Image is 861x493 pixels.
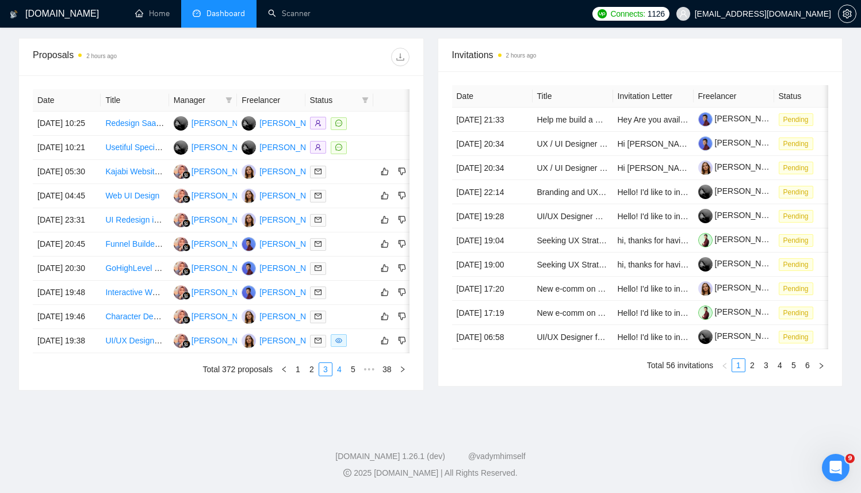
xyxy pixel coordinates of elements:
a: Help me build a N8N agent for workflow automation - in Real Time [537,115,773,124]
img: c1BKRfeXWqy8uxsVXOyWlbCuxCsj0L_I2bY6LCV-q0W6fJuZWK2s3hCpgN9D1pJZ7g [698,233,713,247]
a: setting [838,9,856,18]
a: [PERSON_NAME] [698,283,781,292]
a: AS[PERSON_NAME] [242,311,326,320]
span: Dashboard [206,9,245,18]
a: 3 [319,363,332,376]
button: like [378,237,392,251]
a: 38 [379,363,395,376]
img: logo [10,5,18,24]
th: Status [774,85,855,108]
img: gigradar-bm.png [182,195,190,203]
span: Pending [779,282,813,295]
button: like [378,309,392,323]
iframe: Intercom live chat [822,454,849,481]
img: NS [174,334,188,348]
a: [PERSON_NAME] [698,235,781,244]
a: New e-comm on Shopify [537,308,625,318]
a: UI/UX Designer Needed for Mobile App Development [537,212,727,221]
div: [PERSON_NAME] [192,189,258,202]
span: like [381,263,389,273]
a: Web UI Design [105,191,159,200]
td: UI/UX Designer for Steam and Console Game [101,329,169,353]
a: homeHome [135,9,170,18]
span: user-add [315,144,322,151]
div: [PERSON_NAME] [259,213,326,226]
div: [PERSON_NAME] [192,165,258,178]
td: [DATE] 17:20 [452,277,533,301]
span: like [381,215,389,224]
img: NS [174,309,188,324]
li: 2 [745,358,759,372]
a: Kajabi Website Design - Online platform for parents [105,167,289,176]
a: GoHighLevel Design and Setup Specialist Needed [105,263,285,273]
td: [DATE] 20:34 [452,156,533,180]
a: [DOMAIN_NAME] 1.26.1 (dev) [335,452,445,461]
th: Freelancer [694,85,774,108]
a: Redesign SaaS B2B Web App Menu Structure (Spinify) — Product vs Settings Separation [105,119,426,128]
a: 2 [305,363,318,376]
button: like [378,334,392,347]
td: [DATE] 19:38 [33,329,101,353]
span: user [679,10,687,18]
a: [PERSON_NAME] [698,186,781,196]
td: New e-comm on Shopify [533,277,613,301]
a: [PERSON_NAME] [698,138,781,147]
span: like [381,191,389,200]
a: [PERSON_NAME] [698,114,781,123]
a: Branding and UX/UI Designer for Mobile App [537,188,697,197]
button: dislike [395,285,409,299]
div: [PERSON_NAME] [192,334,258,347]
img: gigradar-bm.png [182,316,190,324]
span: message [335,144,342,151]
a: AK[PERSON_NAME] [242,239,326,248]
span: Pending [779,331,813,343]
a: 5 [347,363,359,376]
a: Character Designer for Mobile App Stompers [105,312,266,321]
span: Pending [779,186,813,198]
img: NS [174,213,188,227]
img: gigradar-bm.png [182,267,190,276]
span: dislike [398,312,406,321]
span: mail [315,168,322,175]
a: NS[PERSON_NAME] [174,239,258,248]
span: right [818,362,825,369]
img: gigradar-bm.png [182,219,190,227]
a: LL[PERSON_NAME] [242,142,326,151]
a: NS[PERSON_NAME] [174,335,258,345]
span: eye [335,337,342,344]
th: Date [452,85,533,108]
img: c13OfBxxy4Z7cAa4a-VYZfVzf0gcvrYOtOwbMsWVLwVi9A-qAcslrc3Nnr2ypmM5Nl [698,330,713,344]
td: UI Redesign in Figma [101,208,169,232]
span: mail [315,337,322,344]
img: AS [242,309,256,324]
td: [DATE] 20:30 [33,257,101,281]
a: 4 [774,359,786,372]
img: AS [242,213,256,227]
li: Previous Page [718,358,732,372]
a: Pending [779,259,818,269]
td: UI/UX Designer for AI-Powered SaaS [533,325,613,349]
li: Total 56 invitations [647,358,713,372]
span: mail [315,313,322,320]
div: 2025 [DOMAIN_NAME] | All Rights Reserved. [9,467,852,479]
img: LL [174,140,188,155]
td: Help me build a N8N agent for workflow automation - in Real Time [533,108,613,132]
span: like [381,336,389,345]
span: Manager [174,94,221,106]
button: like [378,213,392,227]
span: 9 [845,454,855,463]
td: [DATE] 21:33 [452,108,533,132]
td: [DATE] 19:48 [33,281,101,305]
img: gigradar-bm.png [182,243,190,251]
img: gigradar-bm.png [182,171,190,179]
a: AK[PERSON_NAME] [242,263,326,272]
div: [PERSON_NAME] [192,286,258,299]
button: like [378,285,392,299]
td: UX / UI Designer for Music Platform [533,156,613,180]
button: left [718,358,732,372]
td: Interactive Website Design for EHR Platform [101,281,169,305]
a: LL[PERSON_NAME] [242,118,326,127]
th: Manager [169,89,237,112]
a: UI Redesign in [GEOGRAPHIC_DATA] [105,215,244,224]
span: right [399,366,406,373]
